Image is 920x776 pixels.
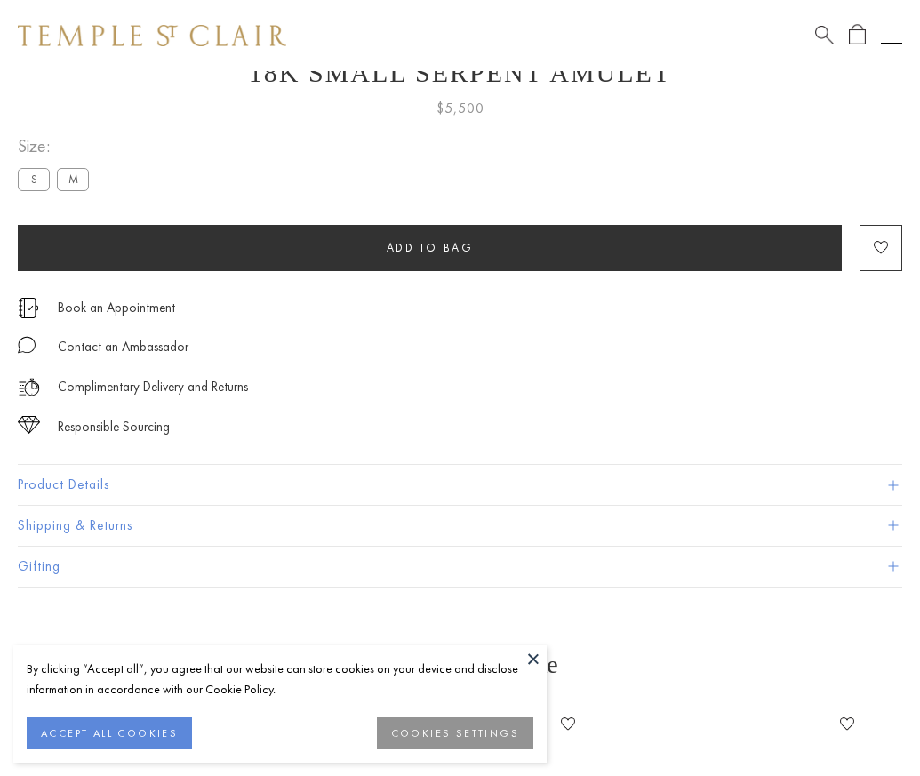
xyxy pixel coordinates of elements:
[18,298,39,318] img: icon_appointment.svg
[18,132,96,161] span: Size:
[58,376,248,398] p: Complimentary Delivery and Returns
[27,659,533,700] div: By clicking “Accept all”, you agree that our website can store cookies on your device and disclos...
[377,717,533,749] button: COOKIES SETTINGS
[815,24,834,46] a: Search
[57,168,89,190] label: M
[18,25,286,46] img: Temple St. Clair
[58,416,170,438] div: Responsible Sourcing
[18,547,902,587] button: Gifting
[387,240,474,255] span: Add to bag
[58,336,188,358] div: Contact an Ambassador
[18,168,50,190] label: S
[18,465,902,505] button: Product Details
[849,24,866,46] a: Open Shopping Bag
[27,717,192,749] button: ACCEPT ALL COOKIES
[18,58,902,88] h1: 18K Small Serpent Amulet
[58,298,175,317] a: Book an Appointment
[18,506,902,546] button: Shipping & Returns
[18,416,40,434] img: icon_sourcing.svg
[18,336,36,354] img: MessageIcon-01_2.svg
[18,225,842,271] button: Add to bag
[881,25,902,46] button: Open navigation
[18,376,40,398] img: icon_delivery.svg
[436,97,484,120] span: $5,500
